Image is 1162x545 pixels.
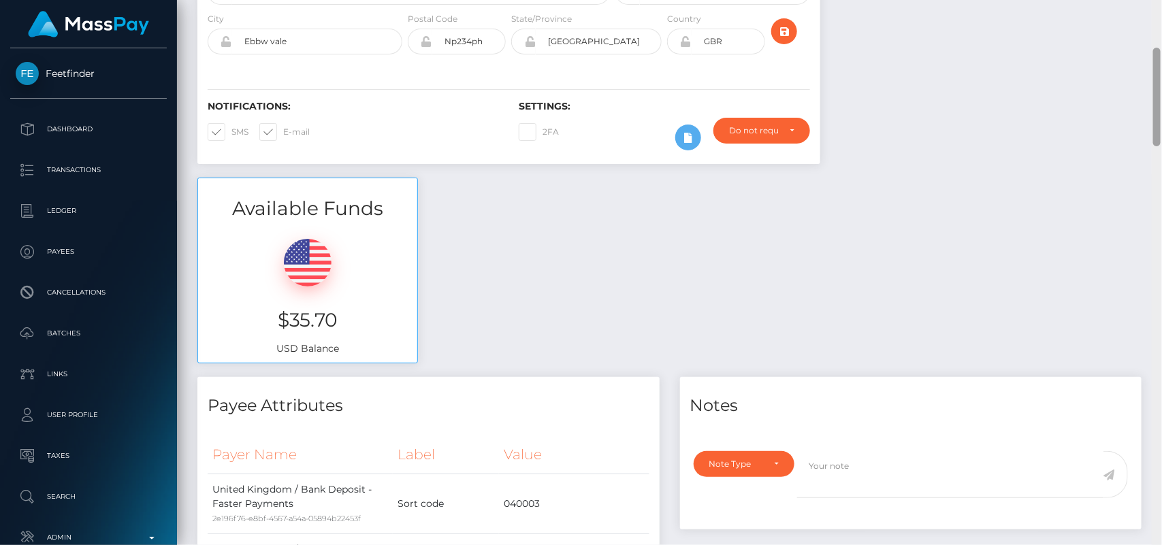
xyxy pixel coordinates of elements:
[208,307,407,333] h3: $35.70
[198,195,417,222] h3: Available Funds
[10,235,167,269] a: Payees
[16,62,39,85] img: Feetfinder
[16,405,161,425] p: User Profile
[259,123,310,141] label: E-mail
[499,474,649,533] td: 040003
[208,436,393,474] th: Payer Name
[16,282,161,303] p: Cancellations
[198,222,417,363] div: USD Balance
[10,67,167,80] span: Feetfinder
[28,11,149,37] img: MassPay Logo
[208,394,649,418] h4: Payee Attributes
[16,486,161,507] p: Search
[10,357,167,391] a: Links
[694,451,794,477] button: Note Type
[16,323,161,344] p: Batches
[10,316,167,350] a: Batches
[10,112,167,146] a: Dashboard
[519,123,559,141] label: 2FA
[10,398,167,432] a: User Profile
[393,436,499,474] th: Label
[16,446,161,466] p: Taxes
[16,119,161,139] p: Dashboard
[16,160,161,180] p: Transactions
[667,13,701,25] label: Country
[519,101,809,112] h6: Settings:
[709,459,763,469] div: Note Type
[408,13,457,25] label: Postal Code
[10,439,167,473] a: Taxes
[212,514,361,523] small: 2e196f76-e8bf-4567-a54a-05894b22453f
[284,239,332,286] img: USD.png
[729,125,778,136] div: Do not require
[10,480,167,514] a: Search
[16,201,161,221] p: Ledger
[393,474,499,533] td: Sort code
[511,13,572,25] label: State/Province
[16,364,161,384] p: Links
[16,242,161,262] p: Payees
[713,118,809,144] button: Do not require
[208,101,498,112] h6: Notifications:
[208,13,224,25] label: City
[690,394,1132,418] h4: Notes
[208,474,393,533] td: United Kingdom / Bank Deposit - Faster Payments
[10,276,167,310] a: Cancellations
[10,194,167,228] a: Ledger
[10,153,167,187] a: Transactions
[499,436,649,474] th: Value
[208,123,248,141] label: SMS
